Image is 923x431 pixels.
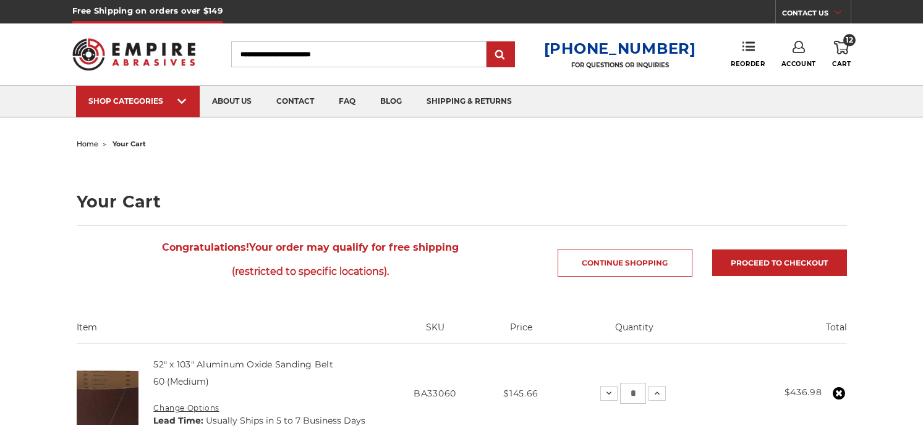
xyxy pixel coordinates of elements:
[153,403,219,412] a: Change Options
[558,249,692,277] a: Continue Shopping
[785,387,822,398] strong: $436.98
[503,388,538,399] span: $145.66
[200,86,264,117] a: about us
[162,241,249,253] strong: Congratulations!
[153,375,209,388] dd: 60 (Medium)
[544,61,696,69] p: FOR QUESTIONS OR INQUIRIES
[731,41,765,67] a: Reorder
[843,34,856,46] span: 12
[326,86,368,117] a: faq
[708,321,846,343] th: Total
[782,6,851,23] a: CONTACT US
[264,86,326,117] a: contact
[77,235,545,283] span: Your order may qualify for free shipping
[731,60,765,68] span: Reorder
[77,321,388,343] th: Item
[88,96,187,106] div: SHOP CATEGORIES
[368,86,414,117] a: blog
[153,359,333,370] a: 52" x 103" Aluminum Oxide Sanding Belt
[113,140,146,148] span: your cart
[77,363,138,425] img: 52" x 103" Aluminum Oxide Sanding Belt
[832,41,851,68] a: 12 Cart
[559,321,708,343] th: Quantity
[544,40,696,57] a: [PHONE_NUMBER]
[620,383,646,404] input: 52" x 103" Aluminum Oxide Sanding Belt Quantity:
[832,60,851,68] span: Cart
[781,60,816,68] span: Account
[414,86,524,117] a: shipping & returns
[77,259,545,283] span: (restricted to specific locations).
[77,140,98,148] a: home
[712,249,847,276] a: Proceed to checkout
[72,30,196,78] img: Empire Abrasives
[77,193,847,210] h1: Your Cart
[388,321,482,343] th: SKU
[414,388,456,399] span: BA33060
[206,414,365,427] dd: Usually Ships in 5 to 7 Business Days
[153,414,203,427] dt: Lead Time
[482,321,560,343] th: Price
[488,43,513,67] input: Submit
